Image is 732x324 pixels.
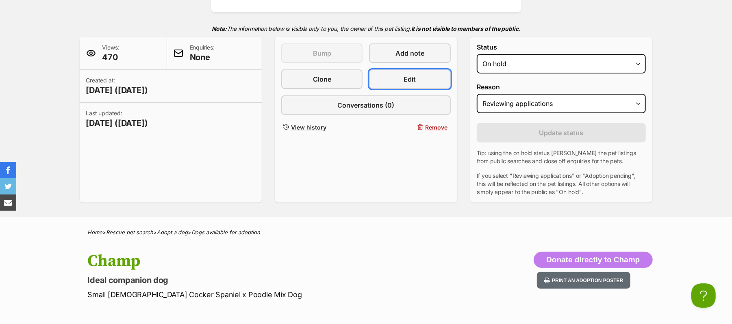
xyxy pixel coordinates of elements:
p: Views: [102,43,119,63]
span: Remove [425,123,447,132]
span: Update status [539,128,584,138]
span: 470 [102,52,119,63]
span: [DATE] ([DATE]) [86,84,148,96]
span: Add note [395,48,424,58]
strong: It is not visible to members of the public. [411,25,521,32]
span: None [190,52,215,63]
p: The information below is visible only to you, the owner of this pet listing. [80,20,653,37]
button: Print an adoption poster [537,272,630,289]
span: Clone [313,74,331,84]
a: Dogs available for adoption [192,229,261,235]
p: Last updated: [86,109,148,129]
button: Bump [281,43,363,63]
p: If you select "Reviewing applications" or "Adoption pending", this will be reflected on the pet l... [477,172,646,196]
button: Donate directly to Champ [534,252,652,268]
strong: Note: [212,25,227,32]
span: Bump [313,48,331,58]
label: Status [477,43,646,51]
p: Small [DEMOGRAPHIC_DATA] Cocker Spaniel x Poodle Mix Dog [88,289,432,300]
a: Edit [369,69,450,89]
span: [DATE] ([DATE]) [86,117,148,129]
a: Clone [281,69,363,89]
p: Ideal companion dog [88,274,432,286]
span: View history [291,123,326,132]
a: Home [88,229,103,235]
p: Enquiries: [190,43,215,63]
button: Update status [477,123,646,143]
a: Add note [369,43,450,63]
iframe: Help Scout Beacon - Open [691,283,716,308]
p: Created at: [86,76,148,96]
h1: Champ [88,252,432,270]
div: > > > [67,229,665,235]
button: Remove [369,121,450,133]
a: Conversations (0) [281,95,451,115]
label: Reason [477,83,646,91]
a: Adopt a dog [157,229,188,235]
a: View history [281,121,363,133]
p: Tip: using the on hold status [PERSON_NAME] the pet listings from public searches and close off e... [477,149,646,165]
a: Rescue pet search [106,229,154,235]
span: Conversations (0) [337,100,394,110]
span: Edit [404,74,416,84]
